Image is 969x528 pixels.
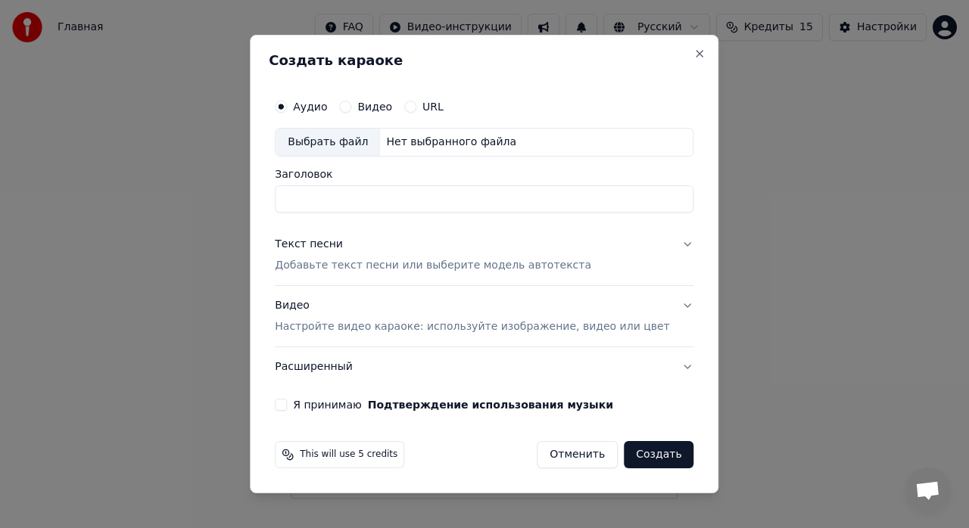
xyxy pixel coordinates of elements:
label: Заголовок [275,169,693,179]
div: Выбрать файл [276,129,380,156]
div: Нет выбранного файла [380,135,522,150]
label: Видео [357,101,392,112]
button: Текст песниДобавьте текст песни или выберите модель автотекста [275,225,693,285]
button: Я принимаю [368,399,613,410]
button: Создать [624,441,693,468]
label: Аудио [293,101,327,112]
div: Видео [275,298,669,334]
p: Добавьте текст песни или выберите модель автотекста [275,258,591,273]
div: Текст песни [275,237,343,252]
button: ВидеоНастройте видео караоке: используйте изображение, видео или цвет [275,286,693,346]
label: Я принимаю [293,399,613,410]
span: This will use 5 credits [300,449,397,461]
h2: Создать караоке [269,54,699,67]
p: Настройте видео караоке: используйте изображение, видео или цвет [275,319,669,334]
button: Расширенный [275,347,693,387]
button: Отменить [537,441,618,468]
label: URL [422,101,444,112]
